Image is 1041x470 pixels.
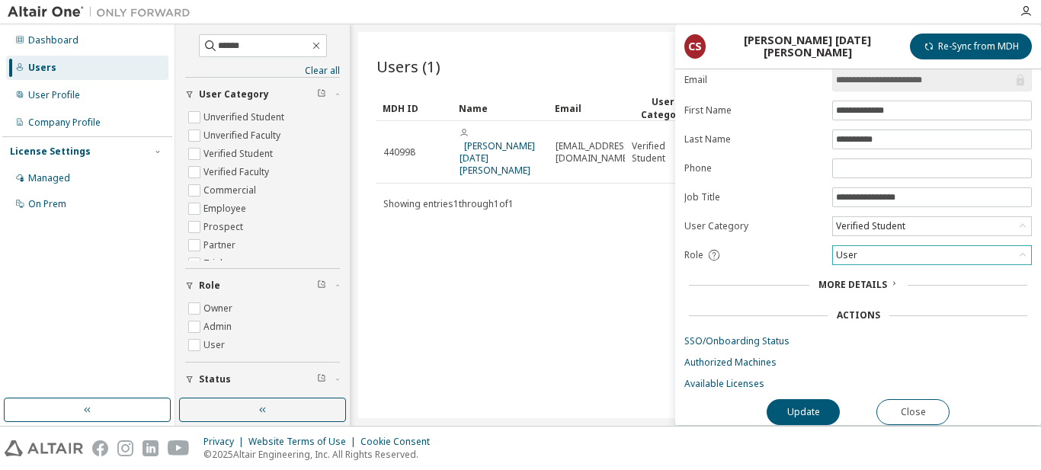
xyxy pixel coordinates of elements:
[117,440,133,456] img: instagram.svg
[10,145,91,158] div: License Settings
[818,278,887,291] span: More Details
[555,96,619,120] div: Email
[833,217,1031,235] div: Verified Student
[684,74,823,86] label: Email
[833,246,1031,264] div: User
[28,117,101,129] div: Company Profile
[28,62,56,74] div: Users
[28,34,78,46] div: Dashboard
[684,191,823,203] label: Job Title
[376,56,440,77] span: Users (1)
[203,236,239,254] label: Partner
[203,181,259,200] label: Commercial
[203,436,248,448] div: Privacy
[317,373,326,385] span: Clear filter
[168,440,190,456] img: youtube.svg
[203,254,226,273] label: Trial
[383,96,447,120] div: MDH ID
[715,34,901,59] div: [PERSON_NAME] [DATE][PERSON_NAME]
[248,436,360,448] div: Website Terms of Use
[5,440,83,456] img: altair_logo.svg
[767,399,840,425] button: Update
[684,162,823,174] label: Phone
[199,373,231,385] span: Status
[876,399,950,425] button: Close
[459,96,543,120] div: Name
[185,363,340,396] button: Status
[837,309,880,321] div: Actions
[92,440,108,456] img: facebook.svg
[317,280,326,292] span: Clear filter
[28,89,80,101] div: User Profile
[834,247,860,264] div: User
[28,172,70,184] div: Managed
[203,218,246,236] label: Prospect
[185,78,340,111] button: User Category
[632,140,694,165] span: Verified Student
[203,200,249,218] label: Employee
[185,65,340,77] a: Clear all
[684,249,703,261] span: Role
[383,197,514,210] span: Showing entries 1 through 1 of 1
[383,146,415,158] span: 440998
[203,448,439,461] p: © 2025 Altair Engineering, Inc. All Rights Reserved.
[684,356,1032,369] a: Authorized Machines
[199,88,269,101] span: User Category
[185,269,340,302] button: Role
[203,299,235,318] label: Owner
[684,378,1032,390] a: Available Licenses
[834,218,908,235] div: Verified Student
[8,5,198,20] img: Altair One
[203,126,283,145] label: Unverified Faculty
[684,34,706,59] div: CS
[460,139,535,177] a: [PERSON_NAME] [DATE][PERSON_NAME]
[203,318,235,336] label: Admin
[684,220,823,232] label: User Category
[910,34,1032,59] button: Re-Sync from MDH
[203,163,272,181] label: Verified Faculty
[203,108,287,126] label: Unverified Student
[360,436,439,448] div: Cookie Consent
[143,440,159,456] img: linkedin.svg
[684,133,823,145] label: Last Name
[684,335,1032,347] a: SSO/Onboarding Status
[684,104,823,117] label: First Name
[28,198,66,210] div: On Prem
[203,145,276,163] label: Verified Student
[317,88,326,101] span: Clear filter
[631,95,695,121] div: User Category
[203,336,228,354] label: User
[556,140,633,165] span: [EMAIL_ADDRESS][DOMAIN_NAME]
[199,280,220,292] span: Role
